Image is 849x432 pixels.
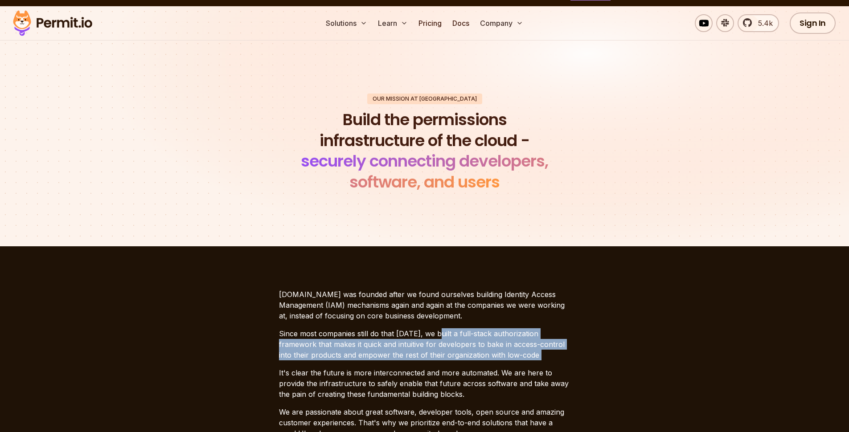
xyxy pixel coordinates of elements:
div: Our mission at [GEOGRAPHIC_DATA] [367,94,482,104]
a: 5.4k [738,14,779,32]
a: Pricing [415,14,445,32]
p: [DOMAIN_NAME] was founded after we found ourselves building Identity Access Management (IAM) mech... [279,289,570,321]
span: securely connecting developers, software, and users [301,150,548,193]
p: It's clear the future is more interconnected and more automated. We are here to provide the infra... [279,367,570,399]
button: Solutions [322,14,371,32]
a: Docs [449,14,473,32]
h1: Build the permissions infrastructure of the cloud - [289,110,561,193]
button: Company [476,14,527,32]
span: 5.4k [753,18,773,29]
img: Permit logo [9,8,96,38]
button: Learn [374,14,411,32]
a: Sign In [790,12,836,34]
p: Since most companies still do that [DATE], we built a full-stack authorization framework that mak... [279,328,570,360]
